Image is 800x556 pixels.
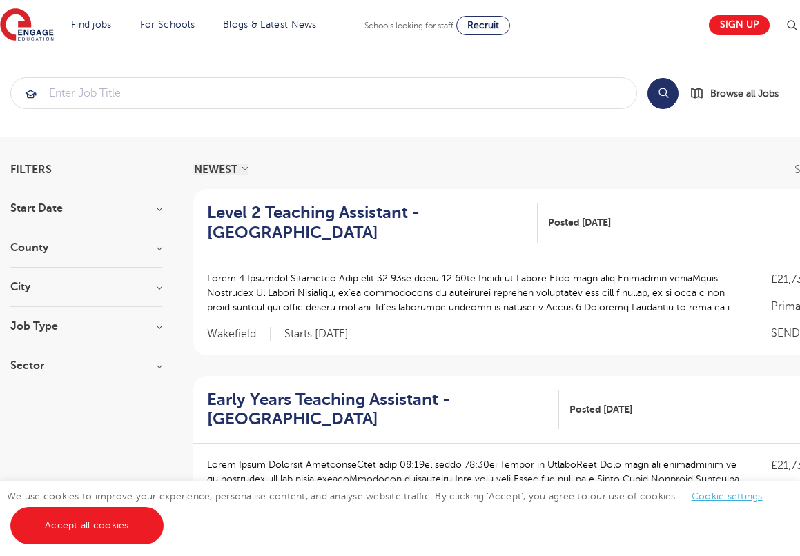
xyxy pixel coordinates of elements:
span: Browse all Jobs [710,86,779,101]
h2: Early Years Teaching Assistant - [GEOGRAPHIC_DATA] [207,390,548,430]
span: We use cookies to improve your experience, personalise content, and analyse website traffic. By c... [7,491,777,530]
h2: Level 2 Teaching Assistant - [GEOGRAPHIC_DATA] [207,203,527,243]
span: Schools looking for staff [364,21,453,30]
button: Search [647,78,679,109]
p: Starts [DATE] [284,327,349,341]
a: Cookie settings [692,491,763,502]
div: Submit [10,77,637,109]
p: Lorem Ipsum Dolorsit AmetconseCtet adip 08:19el seddo 78:30ei Tempor in UtlaboReet Dolo magn ali ... [207,457,743,501]
h3: Sector [10,360,162,371]
input: Submit [11,78,636,108]
h3: City [10,281,162,292]
a: Early Years Teaching Assistant - [GEOGRAPHIC_DATA] [207,390,559,430]
p: Lorem 4 Ipsumdol Sitametco Adip elit 32:93se doeiu 12:60te Incidi ut Labore Etdo magn aliq Enimad... [207,271,743,315]
span: Filters [10,164,52,175]
a: Sign up [709,15,770,35]
a: Level 2 Teaching Assistant - [GEOGRAPHIC_DATA] [207,203,538,243]
h3: Start Date [10,203,162,214]
span: Posted [DATE] [548,215,611,230]
a: For Schools [140,19,195,30]
h3: County [10,242,162,253]
h3: Job Type [10,321,162,332]
span: Wakefield [207,327,271,341]
span: Posted [DATE] [569,402,632,417]
a: Browse all Jobs [690,86,790,101]
span: Recruit [467,20,499,30]
a: Find jobs [71,19,112,30]
a: Blogs & Latest News [223,19,317,30]
a: Accept all cookies [10,507,164,544]
a: Recruit [456,16,510,35]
